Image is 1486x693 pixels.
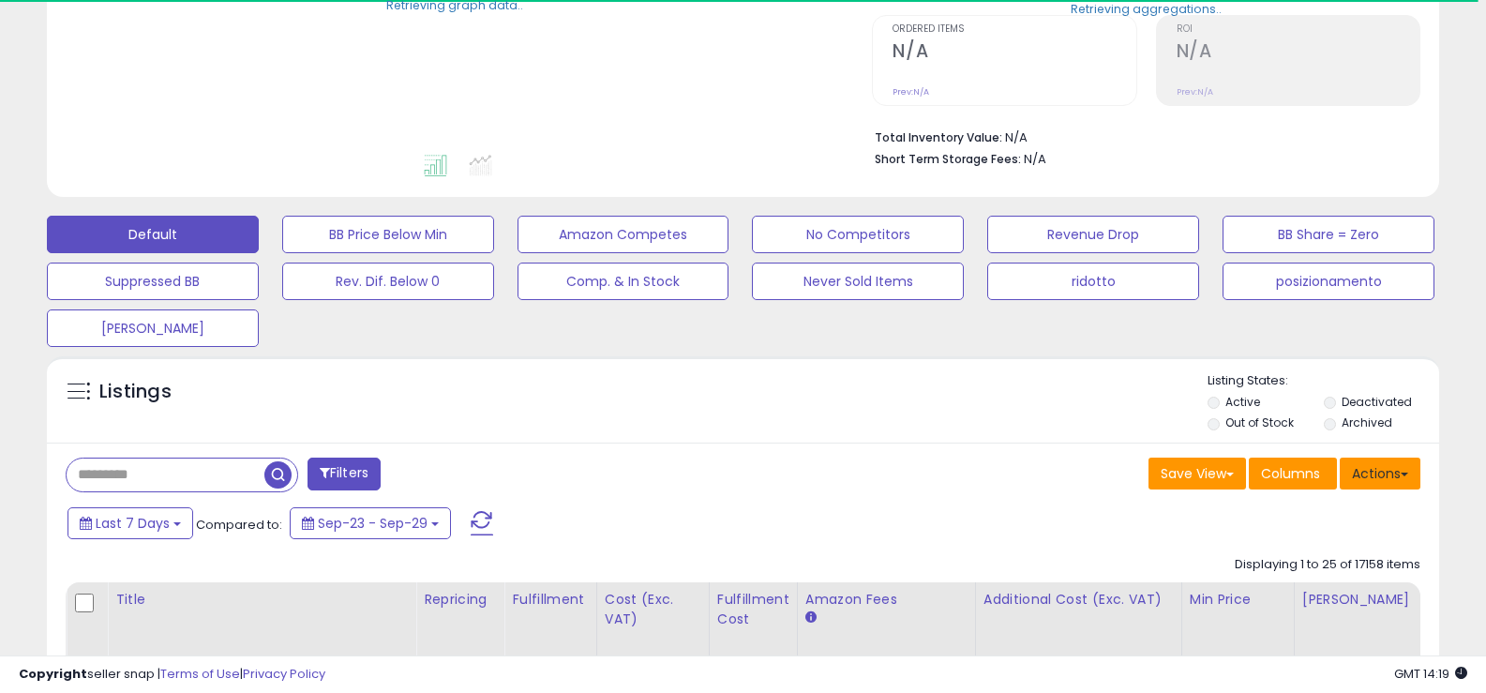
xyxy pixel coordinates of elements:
[308,458,381,490] button: Filters
[96,514,170,533] span: Last 7 Days
[1225,394,1260,410] label: Active
[115,590,408,610] div: Title
[518,263,729,300] button: Comp. & In Stock
[512,590,588,610] div: Fulfillment
[1302,590,1414,610] div: [PERSON_NAME]
[196,516,282,534] span: Compared to:
[47,216,259,253] button: Default
[424,590,496,610] div: Repricing
[99,379,172,405] h5: Listings
[1225,414,1294,430] label: Out of Stock
[752,216,964,253] button: No Competitors
[987,216,1199,253] button: Revenue Drop
[243,665,325,683] a: Privacy Policy
[47,309,259,347] button: [PERSON_NAME]
[1394,665,1467,683] span: 2025-10-7 14:19 GMT
[282,216,494,253] button: BB Price Below Min
[19,665,87,683] strong: Copyright
[805,590,968,610] div: Amazon Fees
[1190,590,1286,610] div: Min Price
[1261,464,1320,483] span: Columns
[605,590,701,629] div: Cost (Exc. VAT)
[987,263,1199,300] button: ridotto
[1340,458,1420,490] button: Actions
[1223,263,1434,300] button: posizionamento
[19,666,325,684] div: seller snap | |
[282,263,494,300] button: Rev. Dif. Below 0
[160,665,240,683] a: Terms of Use
[1235,556,1420,574] div: Displaying 1 to 25 of 17158 items
[983,590,1174,610] div: Additional Cost (Exc. VAT)
[1223,216,1434,253] button: BB Share = Zero
[1342,394,1412,410] label: Deactivated
[1208,372,1439,390] p: Listing States:
[805,610,817,626] small: Amazon Fees.
[1249,458,1337,490] button: Columns
[68,507,193,539] button: Last 7 Days
[47,263,259,300] button: Suppressed BB
[290,507,451,539] button: Sep-23 - Sep-29
[717,590,789,629] div: Fulfillment Cost
[752,263,964,300] button: Never Sold Items
[1148,458,1246,490] button: Save View
[318,514,428,533] span: Sep-23 - Sep-29
[1342,414,1392,430] label: Archived
[518,216,729,253] button: Amazon Competes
